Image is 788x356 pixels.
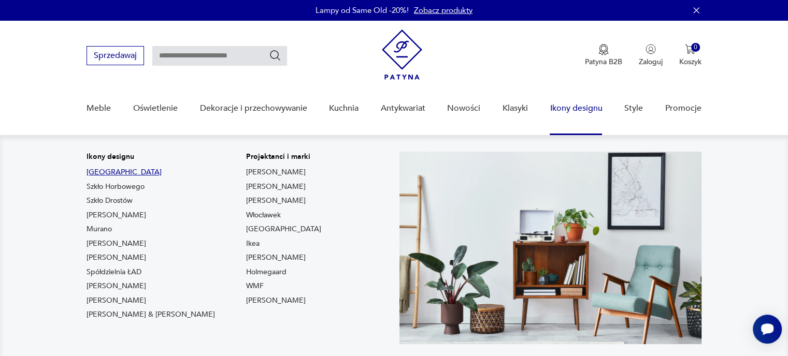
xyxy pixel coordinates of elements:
a: [GEOGRAPHIC_DATA] [246,224,321,234]
a: [PERSON_NAME] [87,239,146,249]
button: 0Koszyk [679,44,701,67]
a: [PERSON_NAME] [87,210,146,220]
a: Ikona medaluPatyna B2B [585,44,622,67]
a: Meble [87,88,111,128]
a: [PERSON_NAME] [87,281,146,291]
a: Szkło Drostów [87,196,133,206]
a: [PERSON_NAME] [246,253,306,263]
a: Włocławek [246,210,281,220]
a: Antykwariat [381,88,425,128]
a: Zobacz produkty [414,5,472,16]
img: Meble [399,152,701,344]
a: Style [624,88,643,128]
button: Patyna B2B [585,44,622,67]
p: Ikony designu [87,152,215,162]
a: Sprzedawaj [87,53,144,60]
p: Koszyk [679,57,701,67]
a: [PERSON_NAME] [246,182,306,192]
button: Szukaj [269,49,281,62]
a: [GEOGRAPHIC_DATA] [87,167,162,177]
a: Murano [87,224,112,234]
div: 0 [691,43,700,52]
a: Ikea [246,239,260,249]
a: [PERSON_NAME] [246,167,306,177]
img: Patyna - sklep z meblami i dekoracjami vintage [382,29,422,80]
a: [PERSON_NAME] [246,295,306,306]
a: [PERSON_NAME] & [PERSON_NAME] [87,309,215,320]
iframe: Smartsupp widget button [753,315,782,344]
a: WMF [246,281,264,291]
a: [PERSON_NAME] [87,253,146,263]
a: Spółdzielnia ŁAD [87,267,141,277]
a: Szkło Horbowego [87,182,145,192]
img: Ikona medalu [598,44,609,55]
a: Kuchnia [329,88,359,128]
img: Ikonka użytkownika [646,44,656,54]
a: Promocje [665,88,701,128]
a: Klasyki [503,88,528,128]
a: Oświetlenie [133,88,178,128]
button: Sprzedawaj [87,46,144,65]
p: Lampy od Same Old -20%! [316,5,409,16]
button: Zaloguj [639,44,663,67]
p: Projektanci i marki [246,152,321,162]
a: Ikony designu [550,88,602,128]
a: [PERSON_NAME] [87,295,146,306]
a: Nowości [447,88,480,128]
img: Ikona koszyka [685,44,695,54]
a: Dekoracje i przechowywanie [199,88,307,128]
p: Zaloguj [639,57,663,67]
p: Patyna B2B [585,57,622,67]
a: [PERSON_NAME] [246,196,306,206]
a: Holmegaard [246,267,286,277]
